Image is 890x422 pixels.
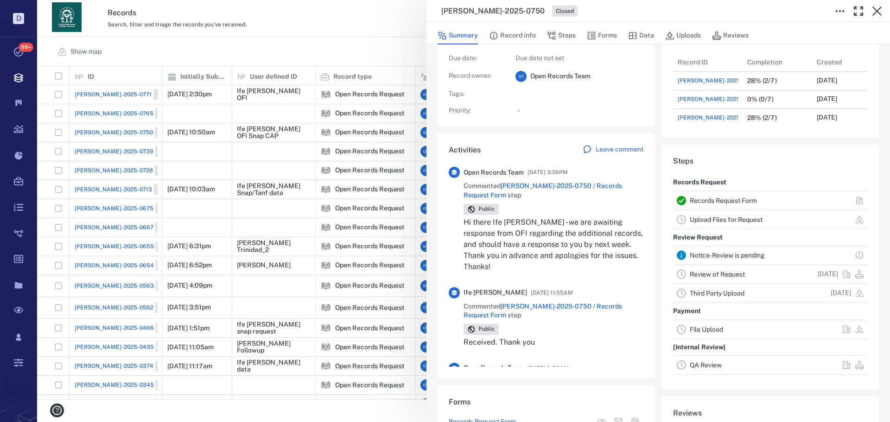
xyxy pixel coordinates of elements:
[868,2,886,20] button: Close
[449,106,504,115] p: Priority :
[583,145,643,156] a: Leave comment
[449,71,504,81] p: Record owner :
[673,229,723,246] p: Review Request
[747,114,777,121] div: 28% (2/7)
[438,133,655,385] div: ActivitiesLeave commentOpen Records Team[DATE] 3:26PMCommented[PERSON_NAME]-2025-0750 / Records R...
[464,337,643,348] p: Received. Thank you
[817,49,842,75] div: Created
[678,95,756,103] span: [PERSON_NAME]-2025-0765
[449,397,643,408] h6: Forms
[673,303,701,320] p: Payment
[464,182,622,199] a: [PERSON_NAME]-2025-0750 / Records Request Form
[747,49,782,75] div: Completion
[547,27,576,44] button: Steps
[515,54,643,63] p: Due date not set
[690,271,745,278] a: Review of Request
[489,27,536,44] button: Record info
[464,182,643,200] span: Commented step
[673,156,868,167] h6: Steps
[673,375,723,391] p: Record Delivery
[554,7,576,15] span: Closed
[690,361,722,369] a: QA Review
[464,168,524,177] span: Open Records Team
[817,113,837,122] p: [DATE]
[449,89,504,99] p: Tags :
[449,145,481,156] h6: Activities
[515,71,527,82] div: O T
[690,326,723,333] a: File Upload
[673,339,725,356] p: [Internal Review]
[818,270,838,279] p: [DATE]
[817,94,837,104] p: [DATE]
[528,363,569,374] span: [DATE] 9:58AM
[441,6,545,17] h3: [PERSON_NAME]-2025-0750
[464,302,643,320] span: Commented step
[678,49,708,75] div: Record ID
[19,43,33,52] span: 99+
[673,174,726,191] p: Records Request
[665,27,701,44] button: Uploads
[477,205,497,213] span: Public
[528,167,568,178] span: [DATE] 3:26PM
[464,302,622,319] a: [PERSON_NAME]-2025-0750 / Records Request Form
[817,76,837,85] p: [DATE]
[831,2,849,20] button: Toggle to Edit Boxes
[690,290,744,297] a: Third Party Upload
[678,75,782,86] a: [PERSON_NAME]-2025-0771
[628,27,654,44] button: Data
[678,113,756,122] span: [PERSON_NAME]-2025-0750
[812,53,882,71] div: Created
[690,197,757,204] a: Records Request Form
[530,72,591,81] span: Open Records Team
[678,76,755,85] span: [PERSON_NAME]-2025-0771
[831,289,851,298] p: [DATE]
[678,112,783,123] a: [PERSON_NAME]-2025-0750
[690,216,763,223] a: Upload Files for Request
[531,287,573,298] span: [DATE] 11:55AM
[596,145,643,154] p: Leave comment
[662,145,879,397] div: StepsRecords RequestRecords Request FormUpload Files for RequestReview RequestNotice-Review is pe...
[673,53,743,71] div: Record ID
[849,2,868,20] button: Toggle Fullscreen
[673,408,868,419] h6: Reviews
[464,288,527,297] span: Ife [PERSON_NAME]
[449,54,504,63] p: Due date :
[747,96,774,103] div: 0% (0/7)
[587,27,617,44] button: Forms
[477,325,497,333] span: Public
[13,13,24,24] p: D
[690,252,765,259] a: Notice-Review is pending
[438,27,478,44] button: Summary
[747,77,777,84] div: 28% (2/7)
[464,217,643,272] p: Hi there Ife [PERSON_NAME] - we are awaiting response from OFI regarding the additional records, ...
[743,53,812,71] div: Completion
[517,106,643,115] p: -
[21,6,40,15] span: Help
[712,27,749,44] button: Reviews
[464,364,524,373] span: Open Records Team
[678,94,784,105] a: [PERSON_NAME]-2025-0765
